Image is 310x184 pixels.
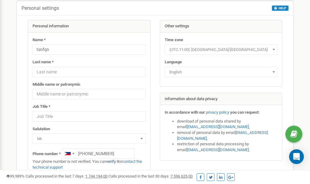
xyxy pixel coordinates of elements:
[33,44,146,55] input: Name
[62,148,135,159] input: +1-800-555-55-55
[33,151,61,157] label: Phone number *
[33,159,142,170] a: contact the technical support
[33,82,80,88] label: Middle name or patronymic
[177,141,278,153] li: restriction of personal data processing by email .
[33,37,46,43] label: Name *
[230,110,260,115] strong: you can request:
[33,59,54,65] label: Last name *
[35,135,143,143] span: Mr.
[33,159,146,170] p: Your phone number is not verified. You can or
[167,45,276,54] span: (UTC-11:00) Pacific/Midway
[160,93,282,105] div: Information about data privacy
[33,133,146,144] span: Mr.
[177,130,268,141] a: [EMAIL_ADDRESS][DOMAIN_NAME]
[33,89,146,99] input: Middle name or patronymic
[22,6,59,11] h5: Personal settings
[26,174,108,178] span: Calls processed in the last 7 days :
[289,149,304,164] div: Open Intercom Messenger
[177,119,278,130] li: download of personal data shared by email ,
[177,130,278,141] li: removal of personal data by email ,
[160,20,282,33] div: Other settings
[165,59,182,65] label: Language
[165,67,278,77] span: English
[186,147,249,152] a: [EMAIL_ADDRESS][DOMAIN_NAME]
[6,174,25,178] span: 99,989%
[165,110,205,115] strong: In accordance with our
[108,174,193,178] span: Calls processed in the last 30 days :
[206,110,229,115] a: privacy policy
[165,44,278,55] span: (UTC-11:00) Pacific/Midway
[62,149,76,159] div: Telephone country code
[106,159,119,164] a: verify it
[33,67,146,77] input: Last name
[33,111,146,122] input: Job Title
[85,174,108,178] u: 1 744 194,00
[272,6,288,11] button: HELP
[33,104,50,110] label: Job Title *
[186,124,249,129] a: [EMAIL_ADDRESS][DOMAIN_NAME]
[167,68,276,76] span: English
[171,174,193,178] u: 7 596 625,00
[165,37,183,43] label: Time zone
[28,20,150,33] div: Personal information
[33,126,50,132] label: Salutation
